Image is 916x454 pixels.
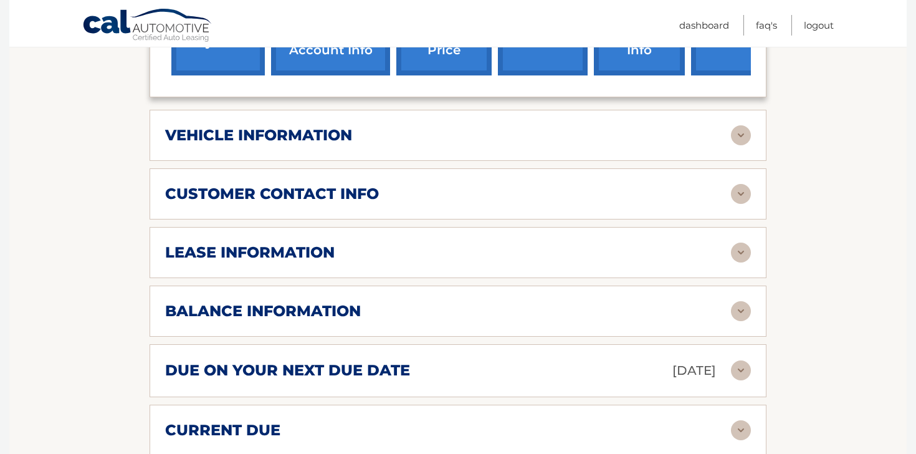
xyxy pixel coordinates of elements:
[804,15,834,36] a: Logout
[82,8,213,44] a: Cal Automotive
[731,184,751,204] img: accordion-rest.svg
[165,185,379,203] h2: customer contact info
[165,302,361,321] h2: balance information
[731,301,751,321] img: accordion-rest.svg
[756,15,777,36] a: FAQ's
[165,421,280,440] h2: current due
[731,243,751,263] img: accordion-rest.svg
[679,15,729,36] a: Dashboard
[165,361,410,380] h2: due on your next due date
[731,360,751,380] img: accordion-rest.svg
[731,125,751,145] img: accordion-rest.svg
[672,360,716,382] p: [DATE]
[165,126,352,145] h2: vehicle information
[165,243,335,262] h2: lease information
[731,420,751,440] img: accordion-rest.svg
